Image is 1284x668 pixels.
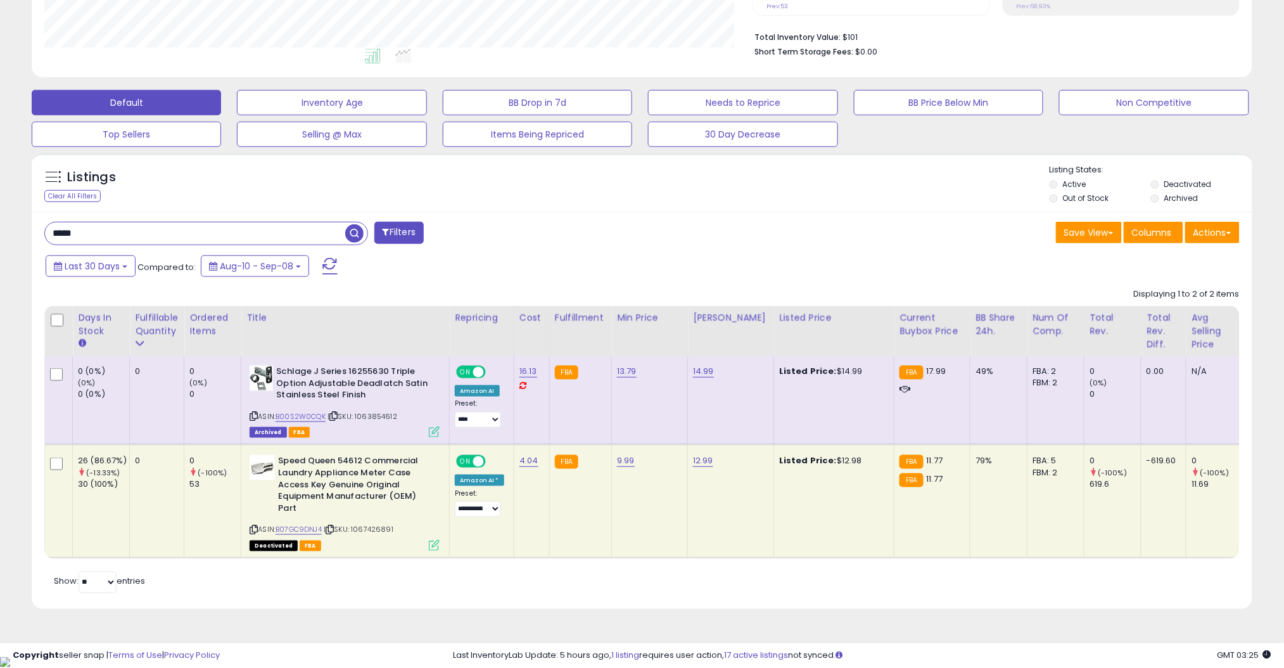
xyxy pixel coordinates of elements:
img: 41X4Qn3BrSL._SL40_.jpg [250,455,275,480]
a: 16.13 [519,365,537,378]
span: 11.77 [927,454,943,466]
button: Non Competitive [1059,90,1249,115]
small: (-100%) [1098,468,1127,478]
div: ASIN: [250,366,440,436]
small: (-13.33%) [86,468,120,478]
div: 11.69 [1192,479,1243,490]
div: 0 [1090,455,1141,466]
div: 0 [1192,455,1243,466]
li: $101 [754,29,1230,44]
a: 1 listing [611,649,639,661]
div: FBM: 2 [1033,467,1074,479]
button: Items Being Repriced [443,122,632,147]
div: Current Buybox Price [899,311,965,338]
small: (0%) [1090,378,1107,388]
small: (0%) [189,378,207,388]
button: 30 Day Decrease [648,122,837,147]
div: 0 [1090,389,1141,400]
div: Preset: [455,399,504,428]
div: 0 [135,366,174,377]
button: Last 30 Days [46,255,136,277]
span: Listings that have been deleted from Seller Central [250,427,286,438]
a: B00S2W0CQK [276,411,326,422]
div: 79% [976,455,1017,466]
b: Speed Queen 54612 Commercial Laundry Appliance Meter Case Access Key Genuine Original Equipment M... [278,455,432,517]
small: FBA [899,473,923,487]
div: Ordered Items [189,311,236,338]
a: 12.99 [693,454,713,467]
div: FBA: 5 [1033,455,1074,466]
div: Clear All Filters [44,190,101,202]
div: 0.00 [1147,366,1176,377]
span: Aug-10 - Sep-08 [220,260,293,273]
h5: Listings [67,169,116,186]
small: FBA [899,366,923,380]
span: FBA [300,541,321,551]
a: 13.79 [617,365,637,378]
button: Top Sellers [32,122,221,147]
b: Listed Price: [779,365,837,377]
div: 49% [976,366,1017,377]
a: B07GC9DNJ4 [276,524,322,535]
span: OFF [484,367,504,378]
label: Deactivated [1164,179,1211,189]
div: Days In Stock [78,311,124,338]
button: Needs to Reprice [648,90,837,115]
small: (0%) [78,378,96,388]
span: OFF [484,456,504,467]
span: Columns [1132,226,1172,239]
b: Listed Price: [779,454,837,466]
div: BB Share 24h. [976,311,1022,338]
div: 0 [189,455,241,466]
div: ASIN: [250,455,440,549]
span: | SKU: 1063854612 [327,411,397,421]
div: Cost [519,311,544,324]
a: Privacy Policy [164,649,220,661]
button: Inventory Age [237,90,426,115]
b: Total Inventory Value: [754,32,841,42]
div: 0 [1090,366,1141,377]
div: Last InventoryLab Update: 5 hours ago, requires user action, not synced. [453,650,1271,662]
button: Actions [1185,222,1240,243]
b: Schlage J Series 16255630 Triple Option Adjustable Deadlatch Satin Stainless Steel Finish [276,366,430,404]
small: FBA [555,455,578,469]
div: Title [246,311,444,324]
div: Amazon AI [455,385,499,397]
button: Default [32,90,221,115]
small: Prev: 68.93% [1017,3,1051,10]
div: 0 (0%) [78,389,129,400]
small: Prev: 53 [766,3,788,10]
div: Num of Comp. [1033,311,1079,338]
img: 31rAjvTrZWL._SL40_.jpg [250,366,273,391]
span: ON [457,456,473,467]
div: Amazon AI * [455,475,504,486]
button: Aug-10 - Sep-08 [201,255,309,277]
div: 0 [135,455,174,466]
div: 53 [189,479,241,490]
div: Repricing [455,311,509,324]
button: Selling @ Max [237,122,426,147]
span: All listings that are unavailable for purchase on Amazon for any reason other than out-of-stock [250,541,298,551]
span: 17.99 [927,365,946,377]
div: 30 (100%) [78,479,129,490]
button: Save View [1056,222,1122,243]
span: 11.77 [927,473,943,485]
div: 619.6 [1090,479,1141,490]
small: FBA [555,366,578,380]
div: [PERSON_NAME] [693,311,768,324]
div: 0 [189,366,241,377]
small: Days In Stock. [78,338,86,349]
button: BB Price Below Min [854,90,1043,115]
div: Total Rev. [1090,311,1136,338]
b: Short Term Storage Fees: [754,46,853,57]
p: Listing States: [1050,164,1252,176]
span: $0.00 [855,46,877,58]
button: Filters [374,222,424,244]
div: seller snap | | [13,650,220,662]
label: Active [1063,179,1086,189]
label: Archived [1164,193,1198,203]
div: Listed Price [779,311,889,324]
div: Displaying 1 to 2 of 2 items [1134,288,1240,300]
a: 14.99 [693,365,714,378]
a: 17 active listings [724,649,788,661]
